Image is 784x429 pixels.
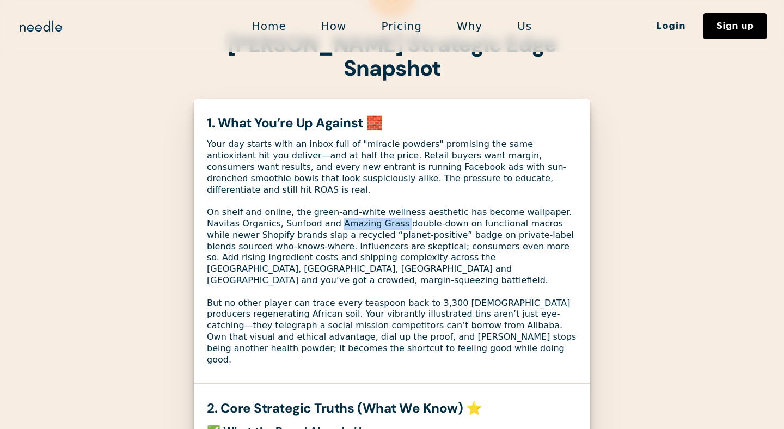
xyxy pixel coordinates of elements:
a: Sign up [703,13,767,39]
div: 2. Core Strategic Truths (What We Know) ⭐️ [207,401,577,415]
a: Home [235,15,304,38]
a: How [304,15,364,38]
a: Us [500,15,549,38]
a: Pricing [364,15,439,38]
div: 1. What You’re Up Against 🧱 [207,116,577,130]
div: Sign up [716,22,754,30]
a: Login [639,17,703,35]
div: Your day starts with an inbox full of "miracle powders" promising the same antioxidant hit you de... [207,139,577,365]
strong: [PERSON_NAME] Strategic Edge Snapshot [228,30,557,82]
a: Why [439,15,500,38]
